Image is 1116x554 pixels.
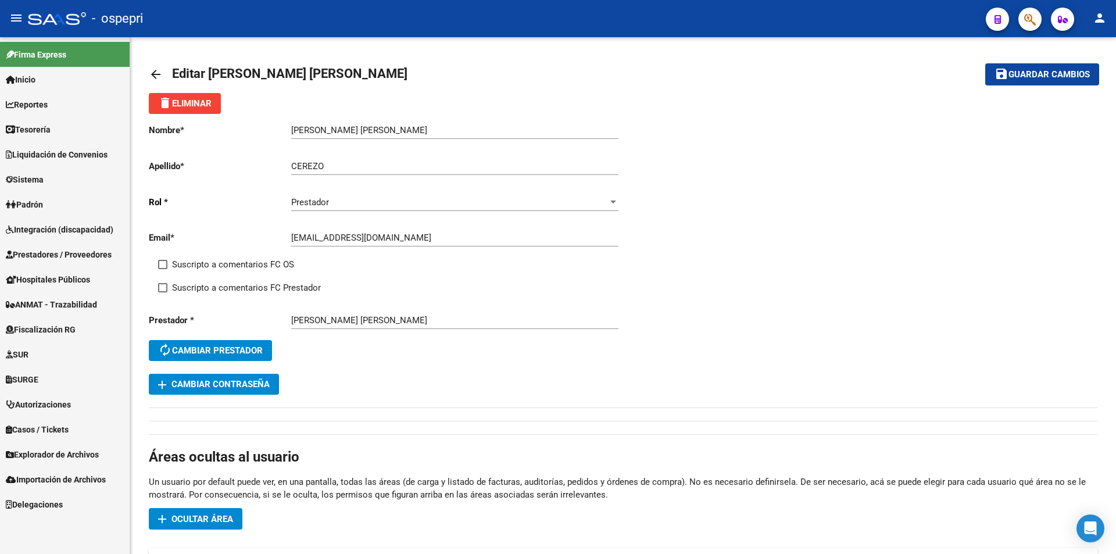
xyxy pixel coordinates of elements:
button: Cambiar Contraseña [149,374,279,395]
mat-icon: delete [158,96,172,110]
mat-icon: add [155,378,169,392]
span: Suscripto a comentarios FC OS [172,258,294,271]
span: Tesorería [6,123,51,136]
span: Cambiar prestador [158,345,263,356]
mat-icon: menu [9,11,23,25]
span: Casos / Tickets [6,423,69,436]
span: Hospitales Públicos [6,273,90,286]
span: SURGE [6,373,38,386]
span: Eliminar [158,98,212,109]
button: Ocultar área [149,508,242,530]
span: Guardar cambios [1008,70,1090,80]
span: Cambiar Contraseña [158,379,270,389]
span: Prestadores / Proveedores [6,248,112,261]
p: Un usuario por default puede ver, en una pantalla, todas las áreas (de carga y listado de factura... [149,476,1097,501]
span: Suscripto a comentarios FC Prestador [172,281,321,295]
span: Fiscalización RG [6,323,76,336]
h1: Áreas ocultas al usuario [149,448,1097,466]
div: Open Intercom Messenger [1076,514,1104,542]
span: Prestador [291,197,329,208]
p: Rol * [149,196,291,209]
span: Sistema [6,173,44,186]
span: Ocultar área [171,514,233,524]
span: Liquidación de Convenios [6,148,108,161]
mat-icon: person [1093,11,1107,25]
span: Integración (discapacidad) [6,223,113,236]
span: - ospepri [92,6,143,31]
span: Padrón [6,198,43,211]
button: Cambiar prestador [149,340,272,361]
span: Inicio [6,73,35,86]
span: Importación de Archivos [6,473,106,486]
span: Firma Express [6,48,66,61]
mat-icon: autorenew [158,343,172,357]
p: Nombre [149,124,291,137]
span: Explorador de Archivos [6,448,99,461]
p: Apellido [149,160,291,173]
span: ANMAT - Trazabilidad [6,298,97,311]
mat-icon: add [155,512,169,526]
span: Delegaciones [6,498,63,511]
mat-icon: arrow_back [149,67,163,81]
button: Guardar cambios [985,63,1099,85]
span: Reportes [6,98,48,111]
p: Email [149,231,291,244]
mat-icon: save [995,67,1008,81]
span: Editar [PERSON_NAME] [PERSON_NAME] [172,66,407,81]
p: Prestador * [149,314,291,327]
span: Autorizaciones [6,398,71,411]
span: SUR [6,348,28,361]
button: Eliminar [149,93,221,114]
